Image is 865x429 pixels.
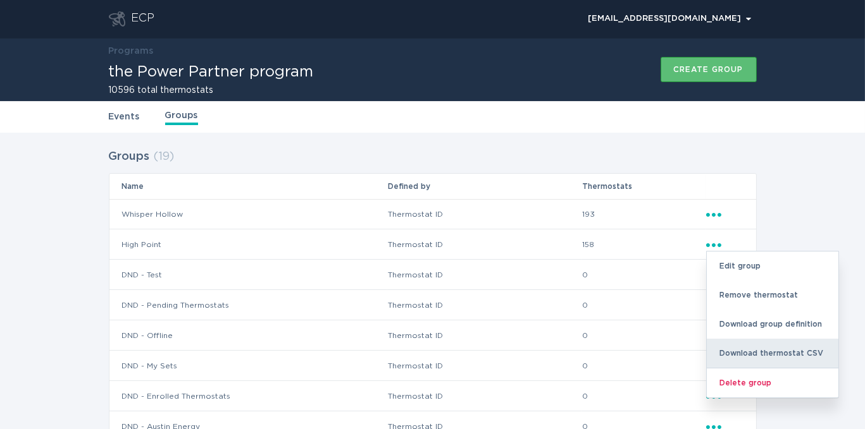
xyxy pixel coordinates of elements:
span: ( 19 ) [154,151,175,162]
td: DND - Offline [109,320,388,351]
tr: 875b5b04df190954f478b077fce870cf1c2768f7 [109,290,756,320]
td: 0 [582,381,706,411]
div: ECP [132,11,155,27]
tr: 3124351f5c3d4c9295d2153e43e32fc4 [109,229,756,260]
th: Defined by [387,174,582,199]
td: 0 [582,351,706,381]
td: Thermostat ID [387,229,582,260]
td: Thermostat ID [387,381,582,411]
div: Popover menu [583,9,757,28]
tr: Table Headers [109,174,756,199]
td: Thermostat ID [387,351,582,381]
td: High Point [109,229,388,260]
div: Delete group [707,368,838,397]
th: Thermostats [582,174,706,199]
div: [EMAIL_ADDRESS][DOMAIN_NAME] [588,15,751,23]
h2: 10596 total thermostats [109,86,314,95]
button: Create group [661,57,757,82]
tr: 9be81fdf13b199ac06cde2f8043a754f6569e408 [109,320,756,351]
h1: the Power Partner program [109,64,314,80]
td: 0 [582,320,706,351]
td: DND - Pending Thermostats [109,290,388,320]
h2: Groups [109,145,150,168]
td: Thermostat ID [387,260,582,290]
div: Create group [674,66,744,73]
a: Programs [109,47,154,56]
td: Whisper Hollow [109,199,388,229]
a: Events [109,110,140,124]
tr: 654edd05f3ec40edf52bc9e046615707da5e941d [109,381,756,411]
td: Thermostat ID [387,320,582,351]
td: DND - My Sets [109,351,388,381]
td: DND - Enrolled Thermostats [109,381,388,411]
td: 193 [582,199,706,229]
a: Groups [165,109,198,125]
td: Thermostat ID [387,290,582,320]
button: Go to dashboard [109,11,125,27]
td: 0 [582,260,706,290]
th: Name [109,174,388,199]
div: Remove thermostat [707,281,838,310]
div: Download group definition [707,310,838,339]
tr: 275fe029f442435fa047d9d4e3c7b5b6 [109,199,756,229]
div: Popover menu [706,207,744,221]
td: DND - Test [109,260,388,290]
div: Download thermostat CSV [707,339,838,368]
tr: 274b88dc753a02d18ae93be4962f2448805cfa36 [109,351,756,381]
td: Thermostat ID [387,199,582,229]
td: 158 [582,229,706,260]
tr: ddff006348d9f6985cde266114d976495c840879 [109,260,756,290]
button: Open user account details [583,9,757,28]
td: 0 [582,290,706,320]
div: Edit group [707,251,838,281]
